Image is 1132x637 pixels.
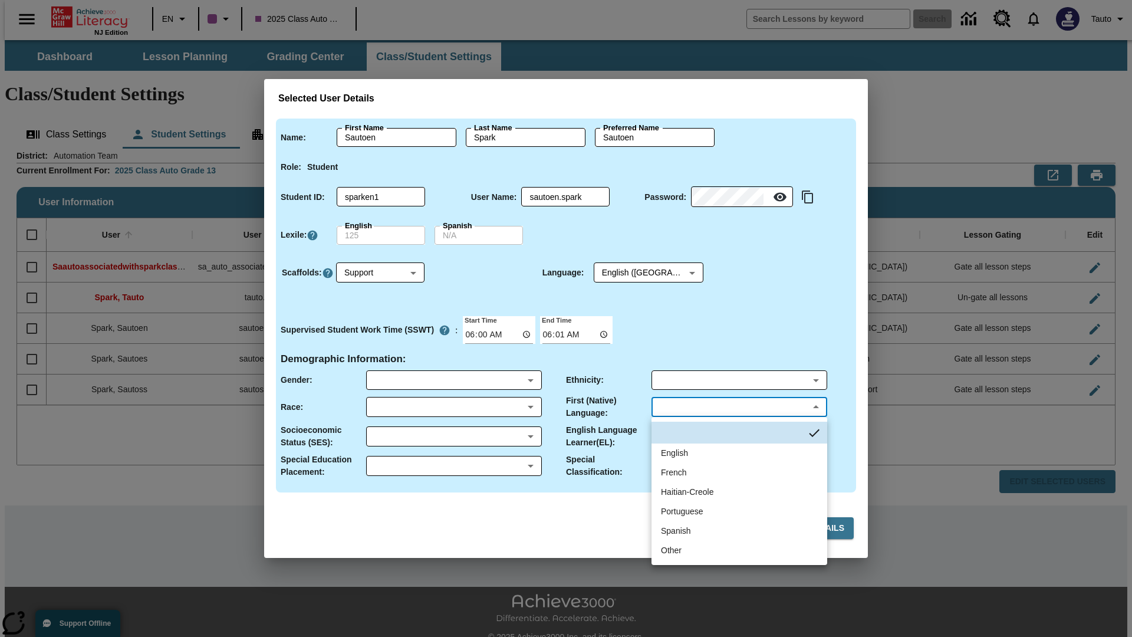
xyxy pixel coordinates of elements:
[661,525,691,537] div: Spanish
[651,482,827,502] li: Haitian-Creole
[651,541,827,560] li: Other
[651,502,827,521] li: Portuguese
[661,544,682,557] div: Other
[661,467,687,479] div: French
[651,422,827,444] li: No Item Selected
[651,444,827,463] li: English
[661,505,703,518] div: Portuguese
[651,521,827,541] li: Spanish
[661,486,713,498] div: Haitian-Creole
[661,447,688,459] div: English
[651,463,827,482] li: French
